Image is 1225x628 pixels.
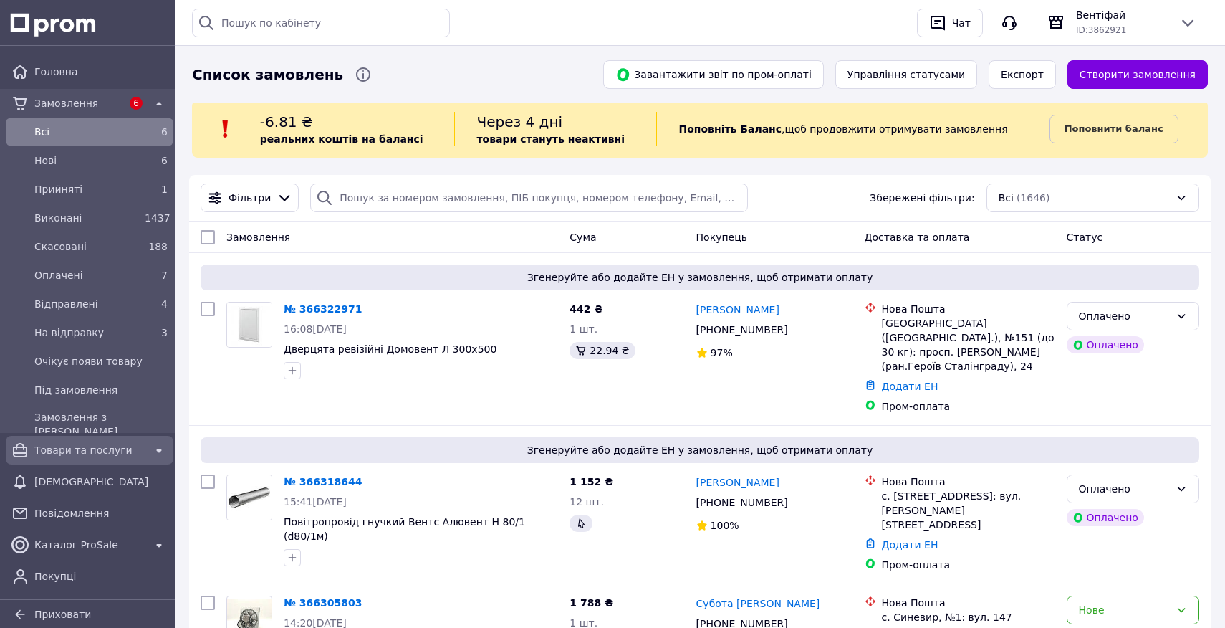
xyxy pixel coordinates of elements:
span: Повідомлення [34,506,168,520]
a: [PERSON_NAME] [696,303,779,317]
a: Додати ЕН [882,539,938,551]
span: 1 152 ₴ [570,476,613,487]
span: Оплачені [34,268,139,282]
div: [GEOGRAPHIC_DATA] ([GEOGRAPHIC_DATA].), №151 (до 30 кг): просп. [PERSON_NAME] (ран.Героїв Сталінг... [882,316,1055,374]
span: Список замовлень [192,65,343,85]
span: 3 [161,327,168,338]
span: 7 [161,270,168,281]
button: Завантажити звіт по пром-оплаті [603,60,824,89]
span: 4 [161,298,168,310]
span: Замовлення з [PERSON_NAME] [34,410,168,439]
span: 12 шт. [570,496,604,508]
span: Прийняті [34,182,139,196]
span: Товари та послуги [34,443,145,457]
div: [PHONE_NUMBER] [693,493,791,513]
span: [DEMOGRAPHIC_DATA] [34,475,168,489]
a: Поповнити баланс [1049,115,1178,143]
div: с. [STREET_ADDRESS]: вул. [PERSON_NAME][STREET_ADDRESS] [882,489,1055,532]
a: Фото товару [226,302,272,348]
span: 15:41[DATE] [284,496,347,508]
span: Всі [999,191,1014,205]
img: Фото товару [227,303,272,347]
b: товари стануть неактивні [476,133,625,145]
div: с. Синевир, №1: вул. 147 [882,610,1055,624]
span: (1646) [1017,192,1050,204]
span: Покупець [696,232,747,243]
input: Пошук по кабінету [192,9,450,37]
div: Нове [1079,602,1170,618]
span: Під замовлення [34,383,168,397]
div: Пром-оплата [882,399,1055,414]
span: Каталог ProSale [34,538,145,552]
div: , щоб продовжити отримувати замовлення [656,112,1049,146]
div: Нова Пошта [882,475,1055,489]
div: Оплачено [1079,308,1170,324]
a: Дверцята ревізійні Домовент Л 300х500 [284,343,496,355]
div: Оплачено [1067,509,1144,526]
a: № 366305803 [284,597,362,609]
span: Скасовані [34,239,139,254]
div: Оплачено [1079,481,1170,497]
span: Згенеруйте або додайте ЕН у замовлення, щоб отримати оплату [206,443,1193,457]
span: Головна [34,65,168,79]
span: 6 [161,155,168,166]
div: Нова Пошта [882,596,1055,610]
span: Покупці [34,569,168,584]
span: Доставка та оплата [865,232,970,243]
span: 1 788 ₴ [570,597,613,609]
div: Нова Пошта [882,302,1055,316]
a: Фото товару [226,475,272,520]
div: Пром-оплата [882,558,1055,572]
span: Замовлення [226,232,290,243]
a: [PERSON_NAME] [696,475,779,490]
span: 1 [161,184,168,195]
span: Cума [570,232,596,243]
b: Поповніть Баланс [678,123,782,135]
span: 442 ₴ [570,303,602,315]
span: На відправку [34,325,139,340]
div: Оплачено [1067,336,1144,353]
span: Згенеруйте або додайте ЕН у замовлення, щоб отримати оплату [206,270,1193,285]
span: Відправлені [34,297,139,311]
div: 22.94 ₴ [570,342,635,359]
b: Поповнити баланс [1065,123,1163,134]
span: -6.81 ₴ [260,113,313,130]
a: Повітропровід гнучкий Вентс Алювент Н 80/1 (d80/1м) [284,516,525,542]
span: Всi [34,125,139,139]
span: Статус [1067,232,1103,243]
span: 1437 [145,212,170,224]
span: Збережені фільтри: [870,191,974,205]
span: Приховати [34,609,91,620]
span: ID: 3862921 [1076,25,1126,35]
button: Експорт [989,60,1056,89]
span: 97% [711,347,733,358]
input: Пошук за номером замовлення, ПІБ покупця, номером телефону, Email, номером накладної [310,184,748,212]
span: Виконані [34,211,139,225]
span: 6 [130,97,143,110]
span: Вентіфай [1076,8,1168,22]
b: реальних коштів на балансі [260,133,423,145]
span: Очікує появи товару [34,354,168,368]
span: 6 [161,126,168,138]
img: Фото товару [227,475,272,520]
span: Нові [34,153,139,168]
span: Замовлення [34,96,122,110]
a: Субота [PERSON_NAME] [696,596,820,611]
a: № 366318644 [284,476,362,487]
img: :exclamation: [215,118,236,140]
a: № 366322971 [284,303,362,315]
a: Створити замовлення [1067,60,1208,89]
span: Через 4 дні [476,113,562,130]
div: Чат [949,12,974,34]
span: 188 [148,241,168,252]
span: 100% [711,520,739,531]
a: Додати ЕН [882,381,938,392]
div: [PHONE_NUMBER] [693,320,791,340]
span: 1 шт. [570,323,597,335]
button: Управління статусами [835,60,977,89]
button: Чат [917,9,983,37]
span: 16:08[DATE] [284,323,347,335]
span: Фільтри [229,191,271,205]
